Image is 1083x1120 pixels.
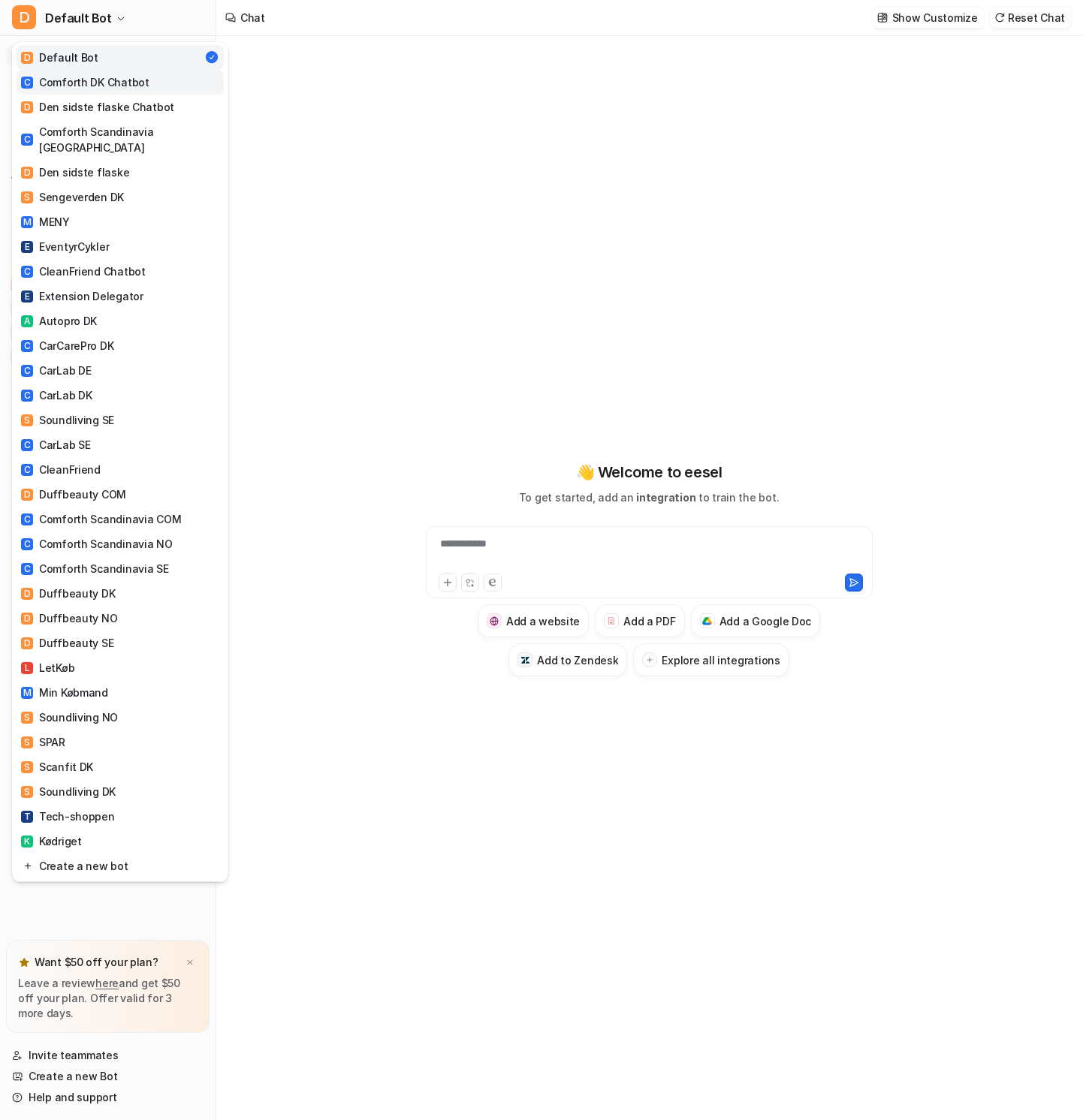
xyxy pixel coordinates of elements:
div: Scanfit DK [21,759,93,775]
div: CarLab SE [21,437,90,453]
span: D [21,588,33,600]
div: Soundliving SE [21,412,114,428]
span: S [21,761,33,773]
div: Den sidste flaske Chatbot [21,99,174,115]
img: reset [23,858,33,874]
span: C [21,538,33,550]
div: Duffbeauty SE [21,635,113,651]
span: C [21,563,33,575]
div: Tech-shoppen [21,808,115,824]
span: D [21,101,33,113]
span: M [21,687,33,699]
span: D [21,613,33,625]
div: Duffbeauty COM [21,486,126,502]
div: Soundliving NO [21,709,118,725]
span: A [21,315,33,327]
span: C [21,390,33,402]
div: Comforth Scandinavia SE [21,561,169,577]
div: CleanFriend [21,462,101,477]
span: C [21,464,33,476]
span: C [21,439,33,451]
span: S [21,414,33,426]
div: MENY [21,214,70,230]
div: Extension Delegator [21,288,143,304]
div: CarLab DK [21,387,92,403]
span: C [21,365,33,377]
div: Comforth DK Chatbot [21,74,149,90]
div: Duffbeauty NO [21,610,117,626]
span: S [21,712,33,724]
span: D [21,52,33,64]
span: C [21,134,33,146]
div: Comforth Scandinavia [GEOGRAPHIC_DATA] [21,124,219,155]
span: E [21,291,33,303]
span: E [21,241,33,253]
div: Den sidste flaske [21,164,129,180]
a: Create a new bot [17,854,224,878]
div: Default Bot [21,50,98,65]
span: S [21,736,33,748]
div: Soundliving DK [21,784,116,799]
span: C [21,340,33,352]
span: T [21,811,33,823]
span: D [21,637,33,649]
div: Autopro DK [21,313,97,329]
span: C [21,513,33,525]
div: Duffbeauty DK [21,586,115,601]
span: C [21,266,33,278]
span: L [21,662,33,674]
span: Default Bot [45,8,112,29]
span: S [21,786,33,798]
div: Kødriget [21,833,82,849]
span: D [21,167,33,179]
span: M [21,216,33,228]
div: Comforth Scandinavia NO [21,536,173,552]
span: D [12,5,36,29]
span: D [21,489,33,501]
div: CarLab DE [21,363,91,378]
div: EventyrCykler [21,239,109,254]
div: LetKøb [21,660,74,676]
div: Comforth Scandinavia COM [21,511,181,527]
div: DDefault Bot [12,42,228,882]
div: Min Købmand [21,685,108,700]
div: CleanFriend Chatbot [21,263,146,279]
span: S [21,191,33,203]
span: C [21,77,33,89]
div: SPAR [21,734,65,750]
div: Sengeverden DK [21,189,124,205]
div: CarCarePro DK [21,338,113,354]
span: K [21,835,33,848]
